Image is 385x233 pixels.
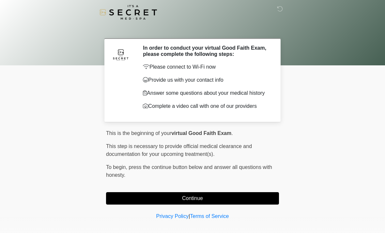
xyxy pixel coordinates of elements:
p: Answer some questions about your medical history [143,89,269,97]
img: It's A Secret Med Spa Logo [100,5,157,20]
img: Agent Avatar [111,45,131,64]
span: press the continue button below and answer all questions with honesty. [106,164,272,178]
a: Terms of Service [190,213,229,219]
p: Please connect to Wi-Fi now [143,63,269,71]
span: This step is necessary to provide official medical clearance and documentation for your upcoming ... [106,143,252,157]
h2: In order to conduct your virtual Good Faith Exam, please complete the following steps: [143,45,269,57]
a: Privacy Policy [156,213,189,219]
span: To begin, [106,164,129,170]
a: | [189,213,190,219]
button: Continue [106,192,279,205]
span: . [231,130,233,136]
h1: ‎ ‎ [101,24,284,36]
p: Complete a video call with one of our providers [143,102,269,110]
p: Provide us with your contact info [143,76,269,84]
strong: virtual Good Faith Exam [171,130,231,136]
span: This is the beginning of your [106,130,171,136]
